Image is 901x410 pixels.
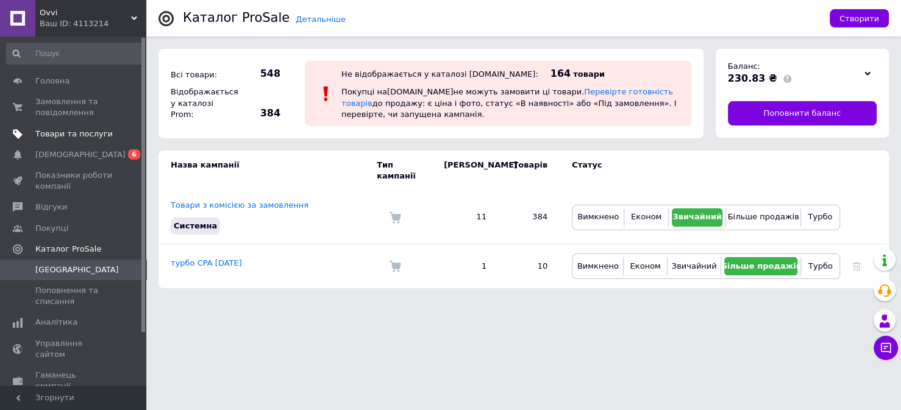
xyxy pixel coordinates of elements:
span: Замовлення та повідомлення [35,96,113,118]
span: Поповнення та списання [35,285,113,307]
td: 11 [432,191,499,244]
td: 10 [499,244,560,288]
span: Турбо [808,261,833,270]
td: Тип кампанії [377,150,432,191]
td: 1 [432,244,499,288]
button: Економ [627,208,664,227]
div: Не відображається у каталозі [DOMAIN_NAME]: [341,69,538,79]
button: Турбо [804,208,836,227]
a: Детальніше [296,15,346,24]
button: Створити [830,9,889,27]
button: Економ [627,257,663,275]
span: 6 [128,149,140,160]
span: Ovvi [40,7,131,18]
span: Відгуки [35,202,67,213]
span: Головна [35,76,69,87]
span: 230.83 ₴ [728,72,777,84]
div: Всі товари: [168,66,235,83]
a: Поповнити баланс [728,101,877,125]
span: 548 [238,67,280,80]
td: Статус [560,150,840,191]
span: 164 [550,68,571,79]
span: Баланс: [728,62,760,71]
span: Вимкнено [577,261,619,270]
span: Звичайний [672,212,722,221]
img: Комісія за замовлення [389,260,401,272]
button: Вимкнено [575,208,621,227]
span: [GEOGRAPHIC_DATA] [35,264,119,275]
td: Назва кампанії [158,150,377,191]
span: Економ [631,212,661,221]
span: Системна [174,221,217,230]
img: Комісія за замовлення [389,211,401,224]
span: Більше продажів [721,261,801,270]
a: турбо CPA [DATE] [171,258,242,267]
button: Звичайний [671,257,718,275]
div: Відображається у каталозі Prom: [168,83,235,123]
button: Більше продажів [729,208,797,227]
span: [DEMOGRAPHIC_DATA] [35,149,126,160]
span: 384 [238,107,280,120]
div: Каталог ProSale [183,12,290,24]
a: Видалити [852,261,861,270]
button: Звичайний [672,208,723,227]
span: Товари та послуги [35,129,113,140]
span: Показники роботи компанії [35,170,113,192]
span: Гаманець компанії [35,370,113,392]
span: товари [573,69,605,79]
span: Покупці [35,223,68,234]
a: Товари з комісією за замовлення [171,200,308,210]
td: 384 [499,191,560,244]
img: :exclamation: [317,85,335,103]
button: Вимкнено [575,257,620,275]
div: Ваш ID: 4113214 [40,18,146,29]
span: Вимкнено [577,212,619,221]
button: Чат з покупцем [874,336,898,360]
span: Аналітика [35,317,77,328]
span: Покупці на [DOMAIN_NAME] не можуть замовити ці товари. до продажу: є ціна і фото, статус «В наявн... [341,87,676,118]
span: Поповнити баланс [763,108,841,119]
span: Створити [839,14,879,23]
span: Економ [630,261,660,270]
button: Турбо [804,257,836,275]
td: Товарів [499,150,560,191]
span: Каталог ProSale [35,244,101,255]
td: [PERSON_NAME] [432,150,499,191]
a: Перевірте готовність товарів [341,87,673,107]
button: Більше продажів [724,257,797,275]
span: Управління сайтом [35,338,113,360]
span: Турбо [808,212,832,221]
input: Пошук [6,43,143,65]
span: Більше продажів [727,212,799,221]
span: Звичайний [672,261,717,270]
